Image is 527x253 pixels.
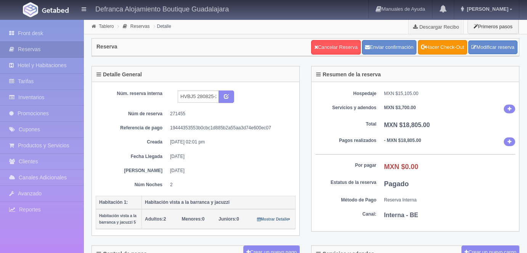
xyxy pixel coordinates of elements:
dt: Creada [101,139,162,145]
button: Primeros pasos [468,19,519,34]
h4: Defranca Alojamiento Boutique Guadalajara [95,4,229,13]
b: MXN $3,700.00 [384,105,416,110]
a: Hacer Check-Out [418,40,467,55]
dd: [DATE] [170,153,290,160]
dd: Reserva Interna [384,197,515,203]
a: Tablero [99,24,114,29]
dt: Núm de reserva [101,111,162,117]
li: Detalle [152,23,173,30]
img: Getabed [23,2,38,17]
th: Habitación vista a la barranca y jacuzzi [142,196,296,209]
b: Interna - BE [384,212,418,218]
a: Modificar reserva [468,40,517,55]
span: [PERSON_NAME] [465,6,508,12]
button: Enviar confirmación [362,40,416,55]
span: 2 [145,216,166,222]
dt: Núm Noches [101,182,162,188]
dd: [DATE] 02:01 pm [170,139,290,145]
dt: Canal: [315,211,376,218]
b: Pagado [384,180,409,188]
dt: Núm. reserva interna [101,90,162,97]
h4: Reserva [96,44,117,50]
strong: Juniors: [219,216,236,222]
a: Mostrar Detalle [257,216,290,222]
small: Habitación vista a la barranca y jacuzzi 5 [99,214,137,224]
small: Mostrar Detalle [257,217,290,221]
a: Reservas [130,24,150,29]
dd: 19444353553b0cbc1d885b2a55aa3d74e600ec07 [170,125,290,131]
dd: MXN $15,105.00 [384,90,515,97]
dt: Estatus de la reserva [315,179,376,186]
dt: Método de Pago [315,197,376,203]
dt: Total [315,121,376,127]
b: MXN $0.00 [384,163,418,171]
b: - MXN $18,805.00 [384,138,421,143]
strong: Menores: [182,216,202,222]
a: Descargar Recibo [409,19,463,34]
b: MXN $18,805.00 [384,122,430,128]
span: 0 [219,216,239,222]
dd: [DATE] [170,168,290,174]
dt: Hospedaje [315,90,376,97]
a: Cancelar Reserva [311,40,361,55]
dt: Fecha Llegada [101,153,162,160]
img: Getabed [42,7,69,13]
dd: 271455 [170,111,290,117]
dt: Servicios y adendos [315,105,376,111]
b: Habitación 1: [99,200,128,205]
dt: Pagos realizados [315,137,376,144]
dt: Por pagar [315,162,376,169]
strong: Adultos: [145,216,164,222]
dt: Referencia de pago [101,125,162,131]
dt: [PERSON_NAME] [101,168,162,174]
dd: 2 [170,182,290,188]
h4: Resumen de la reserva [316,72,381,77]
span: 0 [182,216,205,222]
h4: Detalle General [96,72,142,77]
